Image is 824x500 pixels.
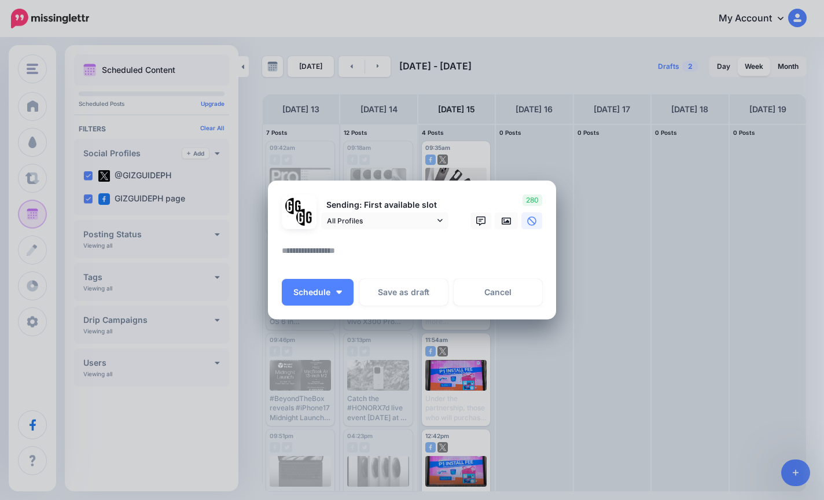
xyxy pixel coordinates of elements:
button: Schedule [282,279,354,306]
a: All Profiles [321,212,448,229]
a: Cancel [454,279,542,306]
span: All Profiles [327,215,435,227]
button: Save as draft [359,279,448,306]
p: Sending: First available slot [321,198,448,212]
img: JT5sWCfR-79925.png [296,209,313,226]
img: 353459792_649996473822713_4483302954317148903_n-bsa138318.png [285,198,302,215]
span: 280 [523,194,542,206]
span: Schedule [293,288,330,296]
img: arrow-down-white.png [336,291,342,294]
